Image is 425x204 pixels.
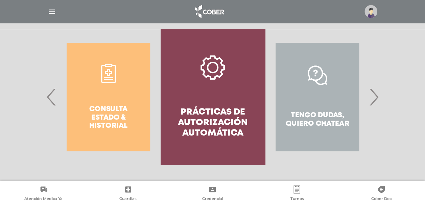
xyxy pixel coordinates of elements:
span: Previous [45,79,58,115]
span: Turnos [290,196,304,202]
img: Cober_menu-lines-white.svg [48,7,56,16]
span: Atención Médica Ya [24,196,63,202]
a: Turnos [255,185,339,203]
a: Guardias [86,185,170,203]
span: Next [367,79,380,115]
img: profile-placeholder.svg [364,5,377,18]
a: Prácticas de autorización automática [161,29,265,165]
a: Cober Doc [339,185,424,203]
h4: Prácticas de autorización automática [173,107,253,139]
span: Credencial [202,196,223,202]
a: Credencial [170,185,255,203]
span: Guardias [119,196,137,202]
a: Atención Médica Ya [1,185,86,203]
img: logo_cober_home-white.png [191,3,227,20]
span: Cober Doc [371,196,392,202]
